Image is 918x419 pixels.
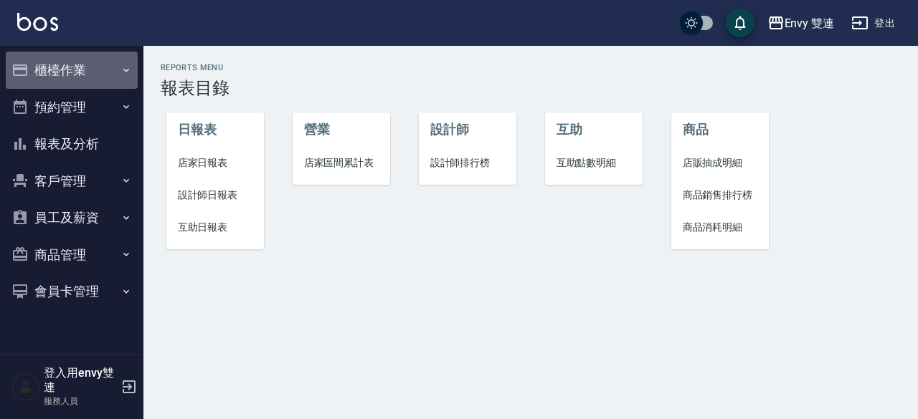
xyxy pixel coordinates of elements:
li: 日報表 [166,112,265,147]
span: 互助點數明細 [557,155,632,170]
button: 客戶管理 [6,163,138,200]
li: 營業 [293,112,391,147]
a: 互助日報表 [166,211,265,244]
h2: Reports Menu [161,63,901,72]
span: 店家區間累計表 [304,155,379,170]
button: 會員卡管理 [6,273,138,310]
a: 店家區間累計表 [293,147,391,179]
button: Envy 雙連 [762,9,841,38]
button: save [726,9,754,37]
a: 設計師日報表 [166,179,265,211]
a: 互助點數明細 [545,147,643,179]
button: 報表及分析 [6,125,138,163]
span: 商品消耗明細 [683,220,758,235]
a: 設計師排行榜 [419,147,517,179]
div: Envy 雙連 [785,14,835,32]
p: 服務人員 [44,395,117,408]
button: 商品管理 [6,236,138,274]
span: 店販抽成明細 [683,155,758,170]
button: 登出 [846,10,901,37]
button: 預約管理 [6,89,138,126]
button: 員工及薪資 [6,199,138,236]
a: 店販抽成明細 [671,147,770,179]
button: 櫃檯作業 [6,52,138,89]
li: 互助 [545,112,643,147]
li: 設計師 [419,112,517,147]
img: Person [11,372,40,401]
span: 商品銷售排行榜 [683,188,758,203]
li: 商品 [671,112,770,147]
a: 商品消耗明細 [671,211,770,244]
span: 互助日報表 [178,220,253,235]
a: 店家日報表 [166,147,265,179]
img: Logo [17,13,58,31]
span: 設計師日報表 [178,188,253,203]
span: 設計師排行榜 [430,155,506,170]
h3: 報表目錄 [161,78,901,98]
h5: 登入用envy雙連 [44,366,117,395]
a: 商品銷售排行榜 [671,179,770,211]
span: 店家日報表 [178,155,253,170]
